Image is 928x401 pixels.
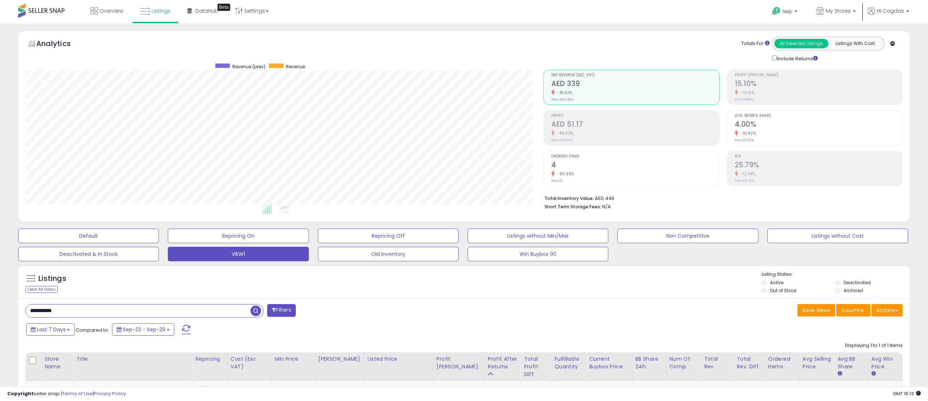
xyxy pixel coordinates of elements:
[602,203,611,210] span: N/A
[738,171,755,177] small: -12.34%
[267,304,295,317] button: Filters
[738,131,756,136] small: -81.82%
[617,229,758,243] button: Non Competitive
[318,355,361,363] div: [PERSON_NAME]
[844,287,863,294] label: Archived
[7,390,34,397] strong: Copyright
[836,304,870,316] button: Columns
[738,90,755,95] small: -10.12%
[168,229,308,243] button: Repricing On
[783,8,792,15] span: Help
[100,7,123,15] span: Overview
[555,90,572,95] small: -81.42%
[544,193,897,202] li: AED 446
[217,4,230,11] div: Tooltip anchor
[871,371,876,377] small: Avg Win Price.
[772,7,781,16] i: Get Help
[524,355,548,378] div: Total Profit Diff.
[112,323,174,336] button: Sep-23 - Sep-29
[94,390,126,397] a: Privacy Policy
[544,204,601,210] b: Short Term Storage Fees:
[589,355,629,371] div: Current Buybox Price
[318,229,459,243] button: Repricing Off
[436,355,482,371] div: Profit [PERSON_NAME]
[551,138,573,142] small: Prev: AED 306
[844,279,871,286] label: Deactivated
[45,355,70,371] div: Store Name
[286,64,305,70] span: Revenue
[488,355,518,371] div: Profit After Returns
[768,355,796,371] div: Ordered Items
[762,271,910,278] p: Listing States:
[318,247,459,261] button: Old Inventory
[275,355,312,363] div: Min Price
[735,138,754,142] small: Prev: 22.00%
[871,355,899,371] div: Avg Win Price
[551,73,719,77] span: Net Revenue (Exc. VAT)
[7,390,126,397] div: seller snap | |
[670,355,698,371] div: Num of Comp.
[555,171,574,177] small: -80.95%
[18,229,159,243] button: Default
[275,386,288,393] a: 95.00
[318,386,333,393] a: 139.00
[551,155,719,159] span: Ordered Items
[551,79,719,89] h2: AED 339
[767,54,826,62] div: Include Returns
[735,79,902,89] h2: 15.10%
[735,114,902,118] span: Avg. Buybox Share
[828,39,882,48] button: Listings With Cost
[152,7,170,15] span: Listings
[551,97,574,102] small: Prev: AED 1,824
[368,386,401,393] b: Listed Price:
[26,323,75,336] button: Last 7 Days
[37,326,66,333] span: Last 7 Days
[168,247,308,261] button: VIEW1
[803,355,832,371] div: Avg Selling Price
[123,326,165,333] span: Sep-23 - Sep-29
[704,355,730,371] div: Total Rev.
[735,161,902,171] h2: 25.79%
[871,304,903,316] button: Actions
[893,390,921,397] span: 2025-10-8 16:13 GMT
[551,114,719,118] span: Profit
[38,274,66,284] h5: Listings
[735,73,902,77] span: Profit [PERSON_NAME]
[551,161,719,171] h2: 4
[468,229,608,243] button: Listings without Min/Max
[735,155,902,159] span: ROI
[741,40,770,47] div: Totals For
[551,179,562,183] small: Prev: 21
[232,64,265,70] span: Revenue (prev)
[544,195,594,201] b: Total Inventory Value:
[837,355,865,371] div: Avg BB Share
[18,247,159,261] button: Deactivated & In Stock
[841,307,864,314] span: Columns
[837,371,842,377] small: Avg BB Share.
[551,120,719,130] h2: AED 51.17
[231,355,269,371] div: Cost (Exc. VAT)
[877,7,904,15] span: Hi Cagdas
[735,179,754,183] small: Prev: 29.42%
[555,131,573,136] small: -83.30%
[767,229,908,243] button: Listings without Cost
[735,97,753,102] small: Prev: 16.80%
[554,355,583,371] div: Fulfillable Quantity
[62,390,93,397] a: Terms of Use
[735,120,902,130] h2: 4.00%
[845,342,903,349] div: Displaying 1 to 1 of 1 items
[76,355,189,363] div: Title
[774,39,828,48] button: All Selected Listings
[468,247,608,261] button: Win Buybox 90
[368,355,430,363] div: Listed Price
[36,38,85,50] h5: Analytics
[766,1,805,24] a: Help
[605,386,618,393] span: 80.42
[635,355,663,371] div: BB Share 24h.
[25,286,58,293] div: Clear All Filters
[770,287,796,294] label: Out of Stock
[770,279,783,286] label: Active
[737,355,762,371] div: Total Rev. Diff.
[867,7,909,24] a: Hi Cagdas
[195,355,224,363] div: Repricing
